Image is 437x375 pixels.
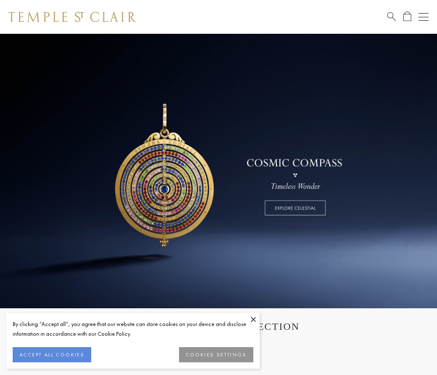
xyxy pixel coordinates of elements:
button: Open navigation [418,12,429,22]
a: Search [387,11,396,22]
img: Temple St. Clair [8,12,136,22]
button: ACCEPT ALL COOKIES [13,347,91,362]
button: COOKIES SETTINGS [179,347,253,362]
a: Open Shopping Bag [403,11,411,22]
div: By clicking “Accept all”, you agree that our website can store cookies on your device and disclos... [13,319,253,339]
